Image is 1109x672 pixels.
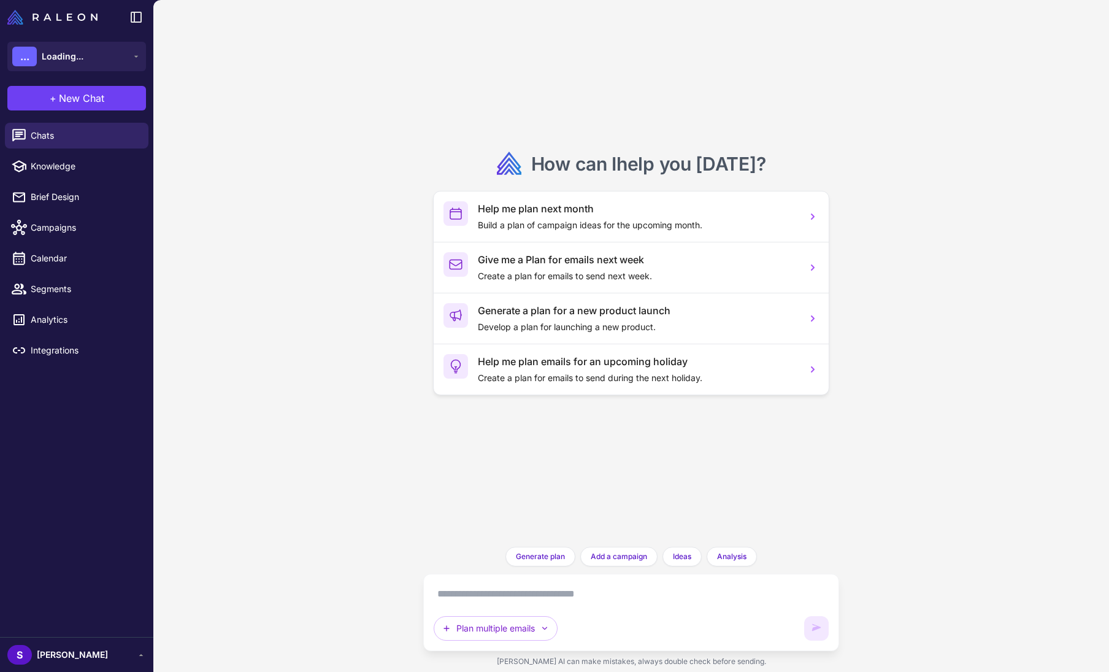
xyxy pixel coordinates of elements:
h3: Help me plan next month [478,201,797,216]
span: Generate plan [516,551,565,562]
div: [PERSON_NAME] AI can make mistakes, always double check before sending. [423,651,839,672]
span: + [50,91,56,106]
h3: Generate a plan for a new product launch [478,303,797,318]
p: Create a plan for emails to send next week. [478,269,797,283]
a: Raleon Logo [7,10,102,25]
span: Integrations [31,344,139,357]
p: Create a plan for emails to send during the next holiday. [478,371,797,385]
button: Ideas [662,547,702,566]
p: Develop a plan for launching a new product. [478,320,797,334]
span: Knowledge [31,160,139,173]
span: Segments [31,282,139,296]
a: Campaigns [5,215,148,241]
button: Analysis [707,547,757,566]
span: Analytics [31,313,139,326]
span: help you [DATE] [616,153,756,175]
a: Brief Design [5,184,148,210]
div: ... [12,47,37,66]
button: Plan multiple emails [434,616,558,641]
a: Calendar [5,245,148,271]
span: Calendar [31,252,139,265]
p: Build a plan of campaign ideas for the upcoming month. [478,218,797,232]
span: Campaigns [31,221,139,234]
button: ...Loading... [7,42,146,71]
h3: Give me a Plan for emails next week [478,252,797,267]
span: Chats [31,129,139,142]
a: Segments [5,276,148,302]
a: Analytics [5,307,148,333]
span: [PERSON_NAME] [37,648,108,662]
button: Generate plan [505,547,575,566]
div: S [7,645,32,665]
a: Chats [5,123,148,149]
h3: Help me plan emails for an upcoming holiday [478,354,797,369]
h2: How can I ? [531,152,766,176]
a: Knowledge [5,153,148,179]
button: Add a campaign [580,547,658,566]
span: Add a campaign [591,551,647,562]
a: Integrations [5,338,148,363]
span: New Chat [59,91,104,106]
span: Loading... [42,50,83,63]
button: +New Chat [7,86,146,110]
span: Brief Design [31,190,139,204]
span: Analysis [717,551,746,562]
span: Ideas [673,551,691,562]
img: Raleon Logo [7,10,98,25]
